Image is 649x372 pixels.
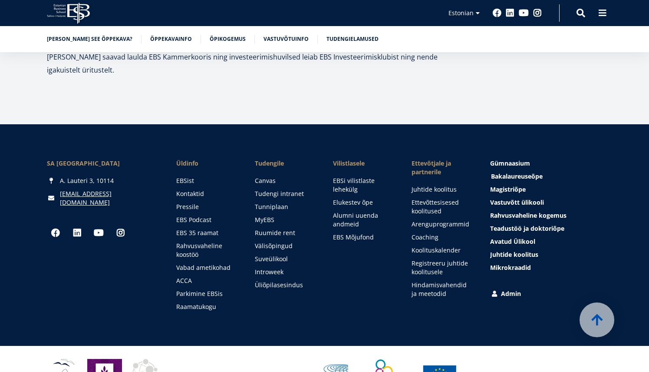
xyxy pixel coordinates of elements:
a: Ettevõttesisesed koolitused [412,198,473,216]
span: Mikrokraadid [490,263,531,272]
span: Ettevõtlus ja ärijuhtimine (sessioonõpe), õpingute algus [DATE] [10,85,171,93]
a: Coaching [412,233,473,242]
a: Pressile [176,203,237,211]
a: EBS 35 raamat [176,229,237,237]
input: Ettevõtlus ja ärijuhtimine (sessioonõpe), õpingute algus [DATE] [2,86,7,91]
a: Vabad ametikohad [176,263,237,272]
span: Ettevõtlus ja ärijuhtimine (päevaõpe) [10,96,105,103]
a: Tudengielamused [326,35,379,43]
a: Rahvusvaheline koostöö [176,242,237,259]
span: Vilistlasele [333,159,394,168]
a: EBS Podcast [176,216,237,224]
a: Elukestev õpe [333,198,394,207]
span: Rahvusvaheline kogemus [490,211,567,219]
a: Canvas [255,176,316,185]
a: Vastuvõtt ülikooli [490,198,602,207]
a: Youtube [519,9,529,17]
a: EBSist [176,176,237,185]
span: Magistriõpe [490,185,526,193]
a: Välisõpingud [255,242,316,250]
a: Alumni uuenda andmeid [333,211,394,229]
a: Mikrokraadid [490,263,602,272]
a: Rahvusvaheline kogemus [490,211,602,220]
a: Magistriõpe [490,185,602,194]
a: Õppekavainfo [150,35,192,43]
a: Üliõpilasesindus [255,281,316,289]
span: Perekonnanimi [206,0,246,8]
a: Linkedin [506,9,514,17]
a: Juhtide koolitus [412,185,473,194]
a: Instagram [533,9,542,17]
input: Ettevõtlus ja ärijuhtimine (päevaõpe) [2,96,7,102]
div: SA [GEOGRAPHIC_DATA] [47,159,159,168]
a: Tudengi intranet [255,189,316,198]
a: Bakalaureuseõpe [491,172,603,181]
a: Registreeru juhtide koolitusele [412,259,473,276]
span: Juhtide koolitus [490,250,538,259]
a: [PERSON_NAME] see õppekava? [47,35,132,43]
a: Youtube [90,224,108,242]
a: [EMAIL_ADDRESS][DOMAIN_NAME] [60,189,159,207]
a: Tudengile [255,159,316,168]
a: Linkedin [69,224,86,242]
a: Avatud Ülikool [490,237,602,246]
a: Raamatukogu [176,302,237,311]
a: Facebook [493,9,501,17]
input: Rahvusvaheline ärijuhtimine [2,107,7,113]
a: Suveülikool [255,255,316,263]
a: Facebook [47,224,64,242]
span: Bakalaureuseõpe [491,172,543,180]
a: Teadustöö ja doktoriõpe [490,224,602,233]
div: A. Lauteri 3, 10114 [47,176,159,185]
input: Mõjuettevõtlus [2,118,7,123]
a: Parkimine EBSis [176,289,237,298]
a: Tunniplaan [255,203,316,211]
a: EBSi vilistlaste lehekülg [333,176,394,194]
a: Introweek [255,268,316,276]
a: Arenguprogrammid [412,220,473,229]
span: Ettevõtjale ja partnerile [412,159,473,176]
span: Avatud Ülikool [490,237,535,246]
span: Rahvusvaheline ärijuhtimine [10,106,83,114]
a: Hindamisvahendid ja meetodid [412,281,473,298]
a: Juhtide koolitus [490,250,602,259]
a: ACCA [176,276,237,285]
a: Vastuvõtuinfo [264,35,309,43]
a: Instagram [112,224,129,242]
span: Mõjuettevõtlus [10,117,49,125]
a: EBS Mõjufond [333,233,394,242]
span: Gümnaasium [490,159,530,167]
a: Õpikogemus [210,35,246,43]
a: Admin [490,289,602,298]
span: Üldinfo [176,159,237,168]
span: Vastuvõtt ülikooli [490,198,544,206]
a: Gümnaasium [490,159,602,168]
a: MyEBS [255,216,316,224]
span: Teadustöö ja doktoriõpe [490,224,564,232]
a: Koolituskalender [412,246,473,255]
a: Kontaktid [176,189,237,198]
a: Ruumide rent [255,229,316,237]
p: [PERSON_NAME] saavad laulda EBS Kammerkooris ning investeerimishuvilsed leiab EBS Investeerimiskl... [47,50,459,76]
